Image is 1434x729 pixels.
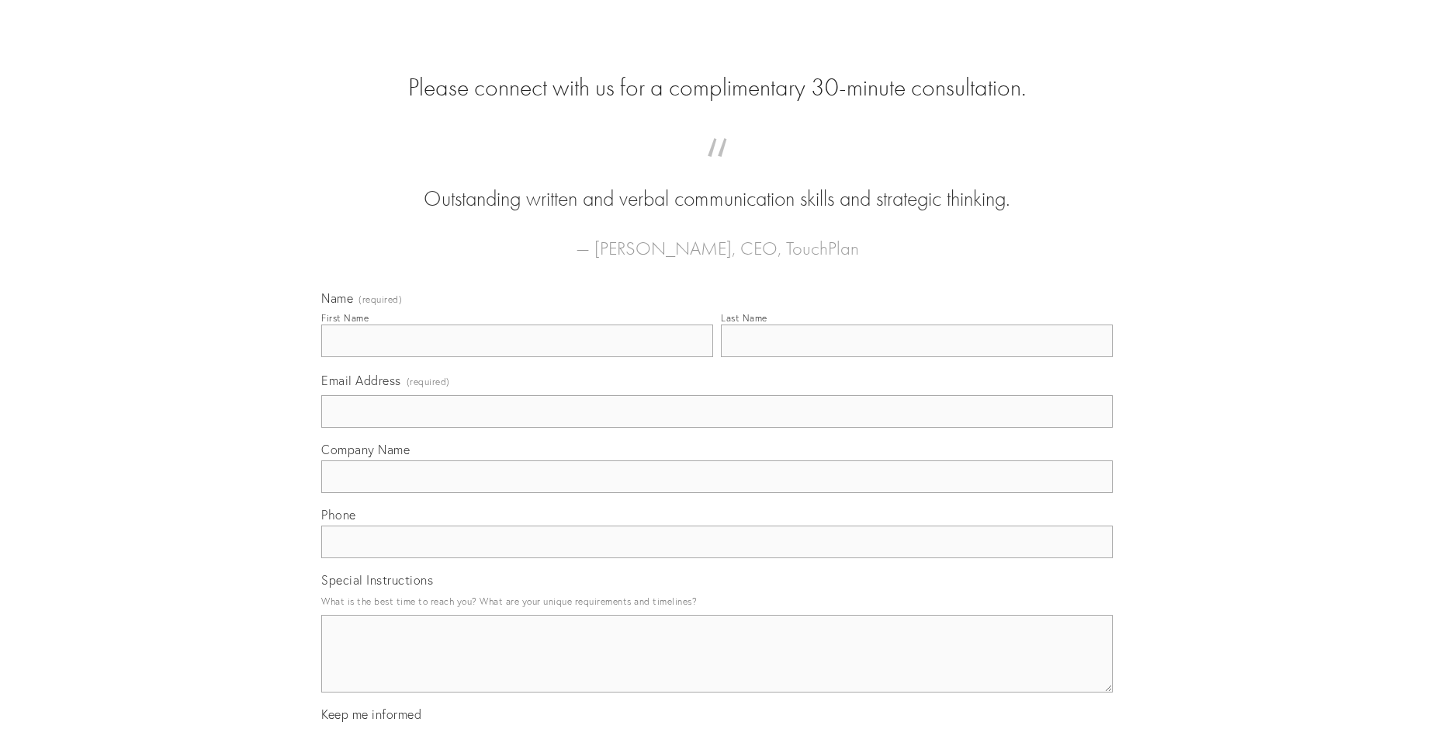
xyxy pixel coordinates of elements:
p: What is the best time to reach you? What are your unique requirements and timelines? [321,591,1113,612]
blockquote: Outstanding written and verbal communication skills and strategic thinking. [346,154,1088,214]
span: (required) [358,295,402,304]
figcaption: — [PERSON_NAME], CEO, TouchPlan [346,214,1088,264]
span: Phone [321,507,356,522]
span: “ [346,154,1088,184]
span: Email Address [321,373,401,388]
span: Name [321,290,353,306]
span: Keep me informed [321,706,421,722]
h2: Please connect with us for a complimentary 30-minute consultation. [321,73,1113,102]
span: Special Instructions [321,572,433,588]
span: (required) [407,371,450,392]
span: Company Name [321,442,410,457]
div: Last Name [721,312,767,324]
div: First Name [321,312,369,324]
